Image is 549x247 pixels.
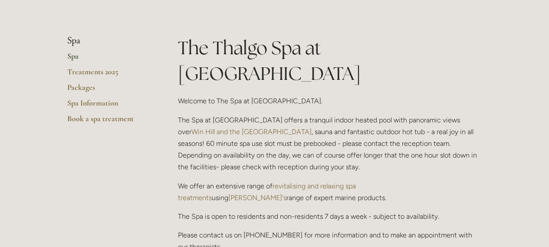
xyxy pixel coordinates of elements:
[178,180,482,204] p: We offer an extensive range of using range of expert marine products.
[178,211,482,222] p: The Spa is open to residents and non-residents 7 days a week - subject to availability.
[178,182,358,202] a: revitalising and relaxing spa treatments
[178,114,482,173] p: The Spa at [GEOGRAPHIC_DATA] offers a tranquil indoor heated pool with panoramic views over , sau...
[178,95,482,107] p: Welcome to The Spa at [GEOGRAPHIC_DATA].
[67,67,150,82] a: Treatments 2025
[67,82,150,98] a: Packages
[228,194,286,202] a: [PERSON_NAME]'s
[67,114,150,129] a: Book a spa treatment
[67,98,150,114] a: Spa Information
[191,128,312,136] a: Win Hill and the [GEOGRAPHIC_DATA]
[67,51,150,67] a: Spa
[178,35,482,86] h1: The Thalgo Spa at [GEOGRAPHIC_DATA]
[67,35,150,46] li: Spa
